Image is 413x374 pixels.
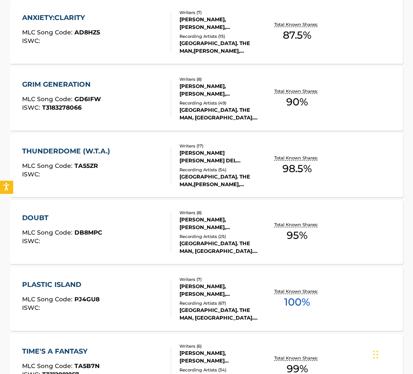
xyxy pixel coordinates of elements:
div: Writers ( 8 ) [179,76,264,82]
div: Drag [373,342,378,367]
span: MLC Song Code : [22,295,74,303]
span: 100 % [284,295,310,310]
div: [PERSON_NAME] [PERSON_NAME] DEL [PERSON_NAME], [PERSON_NAME], [PERSON_NAME], [PERSON_NAME], [PERS... [179,149,264,164]
div: GRIM GENERATION [22,79,101,90]
div: [PERSON_NAME], [PERSON_NAME], [PERSON_NAME], [PERSON_NAME], [PERSON_NAME], [PERSON_NAME], [PERSON... [179,82,264,98]
p: Total Known Shares: [274,355,320,361]
div: Writers ( 8 ) [179,210,264,216]
div: Recording Artists ( 49 ) [179,100,264,106]
div: [GEOGRAPHIC_DATA]. THE MAN,[PERSON_NAME],[PERSON_NAME], [GEOGRAPHIC_DATA]. THE MAN,[PERSON_NAME],... [179,173,264,188]
span: DB8MPC [74,229,102,236]
div: PLASTIC ISLAND [22,280,100,290]
div: Recording Artists ( 54 ) [179,167,264,173]
p: Total Known Shares: [274,221,320,228]
div: Recording Artists ( 15 ) [179,33,264,40]
div: [PERSON_NAME], [PERSON_NAME], [PERSON_NAME], [PERSON_NAME], [PERSON_NAME], [PERSON_NAME], [PERSON... [179,283,264,298]
div: THUNDERDOME (W.T.A.) [22,146,114,156]
div: Recording Artists ( 67 ) [179,300,264,306]
a: GRIM GENERATIONMLC Song Code:GD6IFWISWC:T3183278066Writers (8)[PERSON_NAME], [PERSON_NAME], [PERS... [10,67,403,130]
span: MLC Song Code : [22,95,74,103]
div: Writers ( 6 ) [179,343,264,349]
span: ISWC : [22,170,42,178]
span: MLC Song Code : [22,229,74,236]
span: GD6IFW [74,95,101,103]
a: THUNDERDOME (W.T.A.)MLC Song Code:TA55ZRISWC:Writers (17)[PERSON_NAME] [PERSON_NAME] DEL [PERSON_... [10,133,403,197]
span: 95 % [287,228,308,243]
span: PJ4GU8 [74,295,100,303]
div: ANXIETY:CLARITY [22,13,100,23]
span: T3183278066 [42,104,82,111]
span: AD8HZ5 [74,28,100,36]
span: ISWC : [22,237,42,245]
div: TIME'S A FANTASY [22,346,100,357]
span: 90 % [286,94,308,110]
div: Recording Artists ( 34 ) [179,367,264,373]
p: Total Known Shares: [274,88,320,94]
span: MLC Song Code : [22,162,74,170]
span: TA5B7N [74,362,100,370]
div: Writers ( 7 ) [179,9,264,16]
span: MLC Song Code : [22,362,74,370]
p: Total Known Shares: [274,288,320,295]
div: [PERSON_NAME], [PERSON_NAME], [PERSON_NAME], [PERSON_NAME], [PERSON_NAME], [PERSON_NAME], [PERSON... [179,16,264,31]
span: ISWC : [22,37,42,45]
div: Recording Artists ( 25 ) [179,233,264,240]
p: Total Known Shares: [274,21,320,28]
div: Writers ( 17 ) [179,143,264,149]
span: ISWC : [22,304,42,312]
div: [PERSON_NAME], [PERSON_NAME], [PERSON_NAME] [PERSON_NAME] [PERSON_NAME] [PERSON_NAME] [PERSON_NAM... [179,216,264,231]
span: ISWC : [22,104,42,111]
div: [PERSON_NAME], [PERSON_NAME] [PERSON_NAME] [PERSON_NAME], [PERSON_NAME], [PERSON_NAME], [PERSON_N... [179,349,264,365]
p: Total Known Shares: [274,155,320,161]
iframe: Chat Widget [370,333,413,374]
span: 98.5 % [282,161,312,176]
a: PLASTIC ISLANDMLC Song Code:PJ4GU8ISWC:Writers (7)[PERSON_NAME], [PERSON_NAME], [PERSON_NAME], [P... [10,267,403,331]
span: TA55ZR [74,162,98,170]
div: [GEOGRAPHIC_DATA]. THE MAN, [GEOGRAPHIC_DATA]. THE MAN, [GEOGRAPHIC_DATA]. THE MAN, [GEOGRAPHIC_D... [179,306,264,322]
div: [GEOGRAPHIC_DATA]. THE MAN, [GEOGRAPHIC_DATA]. THE MAN, [GEOGRAPHIC_DATA]. THE MAN, [GEOGRAPHIC_D... [179,240,264,255]
div: [GEOGRAPHIC_DATA]. THE MAN, [GEOGRAPHIC_DATA]. THE MAN, [GEOGRAPHIC_DATA]. THE MAN, [GEOGRAPHIC_D... [179,106,264,122]
span: MLC Song Code : [22,28,74,36]
div: [GEOGRAPHIC_DATA]. THE MAN,[PERSON_NAME], [GEOGRAPHIC_DATA]. THE MAN, [GEOGRAPHIC_DATA]. THE MAN,... [179,40,264,55]
a: DOUBTMLC Song Code:DB8MPCISWC:Writers (8)[PERSON_NAME], [PERSON_NAME], [PERSON_NAME] [PERSON_NAME... [10,200,403,264]
div: Writers ( 7 ) [179,276,264,283]
div: DOUBT [22,213,102,223]
span: 87.5 % [283,28,311,43]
